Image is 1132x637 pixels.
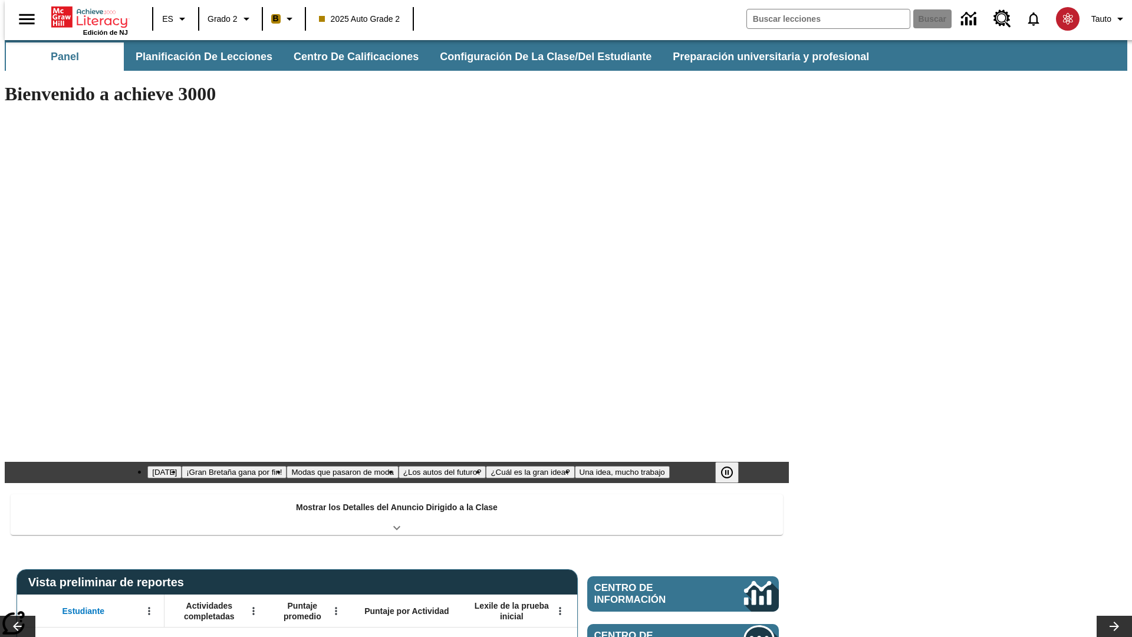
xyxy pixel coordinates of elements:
[170,600,248,622] span: Actividades completadas
[157,8,195,29] button: Lenguaje: ES, Selecciona un idioma
[287,466,398,478] button: Diapositiva 3 Modas que pasaron de moda
[1018,4,1049,34] a: Notificaciones
[954,3,986,35] a: Centro de información
[1049,4,1087,34] button: Escoja un nuevo avatar
[274,600,331,622] span: Puntaje promedio
[62,606,105,616] span: Estudiante
[5,83,789,105] h1: Bienvenido a achieve 3000
[486,466,574,478] button: Diapositiva 5 ¿Cuál es la gran idea?
[715,462,739,483] button: Pausar
[747,9,910,28] input: Buscar campo
[11,494,783,535] div: Mostrar los Detalles del Anuncio Dirigido a la Clase
[594,582,705,606] span: Centro de información
[986,3,1018,35] a: Centro de recursos, Se abrirá en una pestaña nueva.
[266,8,301,29] button: Boost El color de la clase es anaranjado claro. Cambiar el color de la clase.
[83,29,128,36] span: Edición de NJ
[1056,7,1080,31] img: avatar image
[399,466,486,478] button: Diapositiva 4 ¿Los autos del futuro?
[715,462,751,483] div: Pausar
[208,13,238,25] span: Grado 2
[296,501,498,514] p: Mostrar los Detalles del Anuncio Dirigido a la Clase
[6,42,124,71] button: Panel
[245,602,262,620] button: Abrir menú
[273,11,279,26] span: B
[1087,8,1132,29] button: Perfil/Configuración
[469,600,555,622] span: Lexile de la prueba inicial
[5,42,880,71] div: Subbarra de navegación
[1097,616,1132,637] button: Carrusel de lecciones, seguir
[51,4,128,36] div: Portada
[51,5,128,29] a: Portada
[140,602,158,620] button: Abrir menú
[182,466,287,478] button: Diapositiva 2 ¡Gran Bretaña gana por fin!
[319,13,400,25] span: 2025 Auto Grade 2
[162,13,173,25] span: ES
[9,2,44,37] button: Abrir el menú lateral
[147,466,182,478] button: Diapositiva 1 Día del Trabajo
[575,466,670,478] button: Diapositiva 6 Una idea, mucho trabajo
[126,42,282,71] button: Planificación de lecciones
[1091,13,1111,25] span: Tauto
[5,40,1127,71] div: Subbarra de navegación
[284,42,428,71] button: Centro de calificaciones
[364,606,449,616] span: Puntaje por Actividad
[327,602,345,620] button: Abrir menú
[28,576,190,589] span: Vista preliminar de reportes
[587,576,779,612] a: Centro de información
[663,42,878,71] button: Preparación universitaria y profesional
[430,42,661,71] button: Configuración de la clase/del estudiante
[551,602,569,620] button: Abrir menú
[203,8,258,29] button: Grado: Grado 2, Elige un grado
